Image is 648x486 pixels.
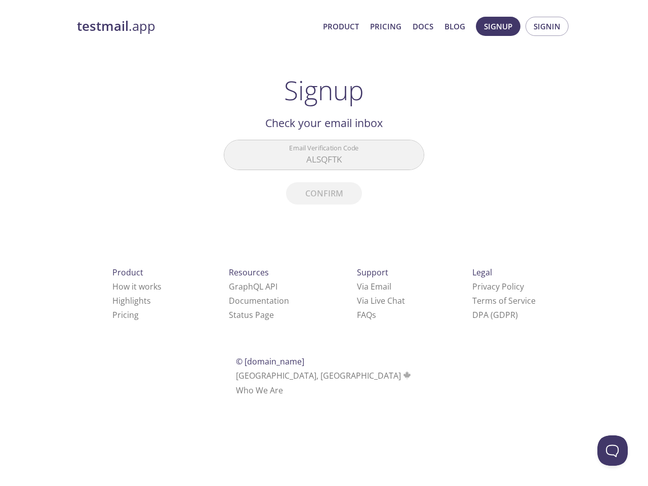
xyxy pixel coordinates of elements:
[372,309,376,320] span: s
[472,267,492,278] span: Legal
[224,114,424,132] h2: Check your email inbox
[112,267,143,278] span: Product
[357,267,388,278] span: Support
[444,20,465,33] a: Blog
[323,20,359,33] a: Product
[484,20,512,33] span: Signup
[77,17,129,35] strong: testmail
[229,267,269,278] span: Resources
[370,20,401,33] a: Pricing
[236,385,283,396] a: Who We Are
[597,435,628,466] iframe: Help Scout Beacon - Open
[357,281,391,292] a: Via Email
[112,309,139,320] a: Pricing
[229,309,274,320] a: Status Page
[413,20,433,33] a: Docs
[229,281,277,292] a: GraphQL API
[229,295,289,306] a: Documentation
[236,370,413,381] span: [GEOGRAPHIC_DATA], [GEOGRAPHIC_DATA]
[357,295,405,306] a: Via Live Chat
[472,281,524,292] a: Privacy Policy
[77,18,315,35] a: testmail.app
[236,356,304,367] span: © [DOMAIN_NAME]
[472,309,518,320] a: DPA (GDPR)
[525,17,569,36] button: Signin
[357,309,376,320] a: FAQ
[112,281,161,292] a: How it works
[476,17,520,36] button: Signup
[284,75,364,105] h1: Signup
[534,20,560,33] span: Signin
[112,295,151,306] a: Highlights
[472,295,536,306] a: Terms of Service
